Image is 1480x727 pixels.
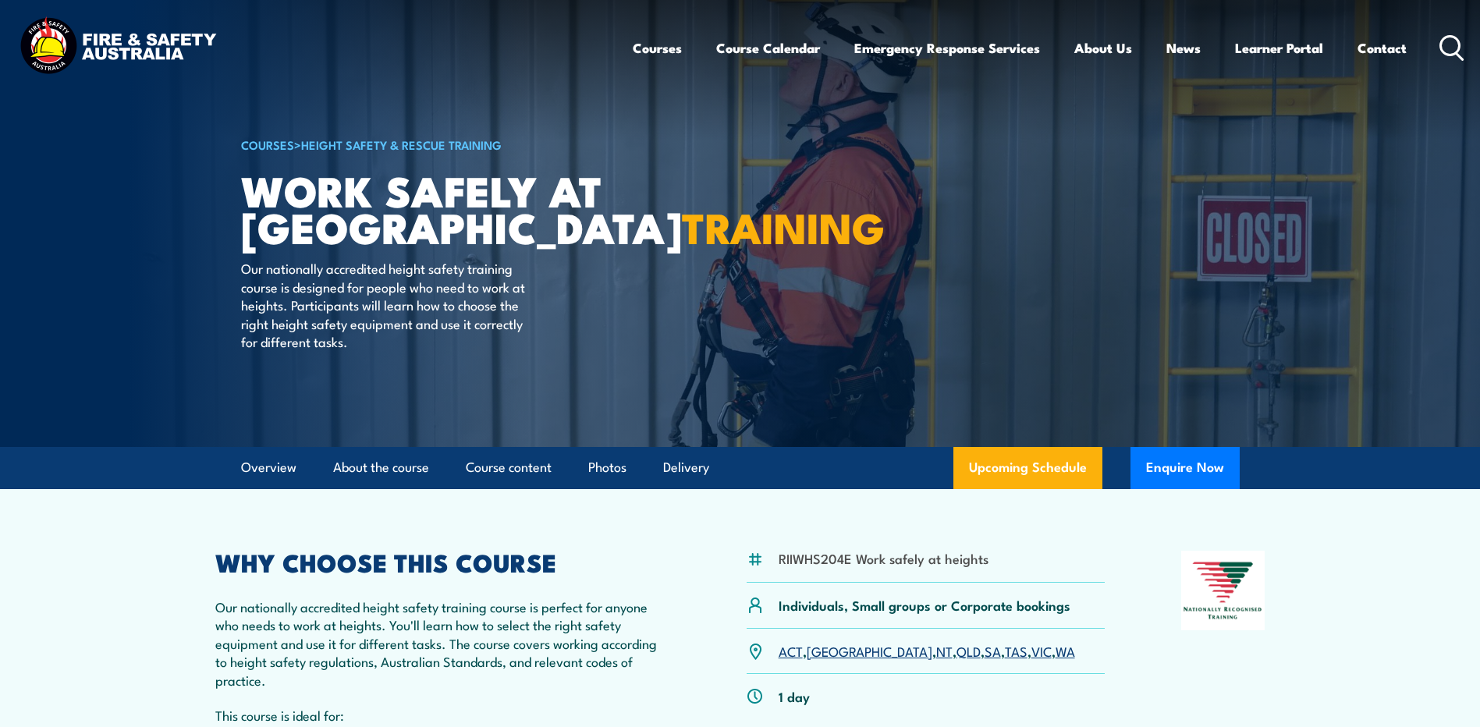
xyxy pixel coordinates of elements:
[956,641,981,660] a: QLD
[1130,447,1240,489] button: Enquire Now
[779,687,810,705] p: 1 day
[1074,27,1132,69] a: About Us
[716,27,820,69] a: Course Calendar
[633,27,682,69] a: Courses
[301,136,502,153] a: Height Safety & Rescue Training
[953,447,1102,489] a: Upcoming Schedule
[779,549,988,567] li: RIIWHS204E Work safely at heights
[241,136,294,153] a: COURSES
[854,27,1040,69] a: Emergency Response Services
[1181,551,1265,630] img: Nationally Recognised Training logo.
[466,447,552,488] a: Course content
[241,259,526,350] p: Our nationally accredited height safety training course is designed for people who need to work a...
[1031,641,1052,660] a: VIC
[663,447,709,488] a: Delivery
[215,598,671,689] p: Our nationally accredited height safety training course is perfect for anyone who needs to work a...
[588,447,626,488] a: Photos
[333,447,429,488] a: About the course
[779,641,803,660] a: ACT
[241,172,626,244] h1: Work Safely at [GEOGRAPHIC_DATA]
[1005,641,1027,660] a: TAS
[807,641,932,660] a: [GEOGRAPHIC_DATA]
[936,641,953,660] a: NT
[1056,641,1075,660] a: WA
[1358,27,1407,69] a: Contact
[779,596,1070,614] p: Individuals, Small groups or Corporate bookings
[241,447,296,488] a: Overview
[241,135,626,154] h6: >
[1166,27,1201,69] a: News
[985,641,1001,660] a: SA
[682,193,885,258] strong: TRAINING
[1235,27,1323,69] a: Learner Portal
[779,642,1075,660] p: , , , , , , ,
[215,551,671,573] h2: WHY CHOOSE THIS COURSE
[215,706,671,724] p: This course is ideal for:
